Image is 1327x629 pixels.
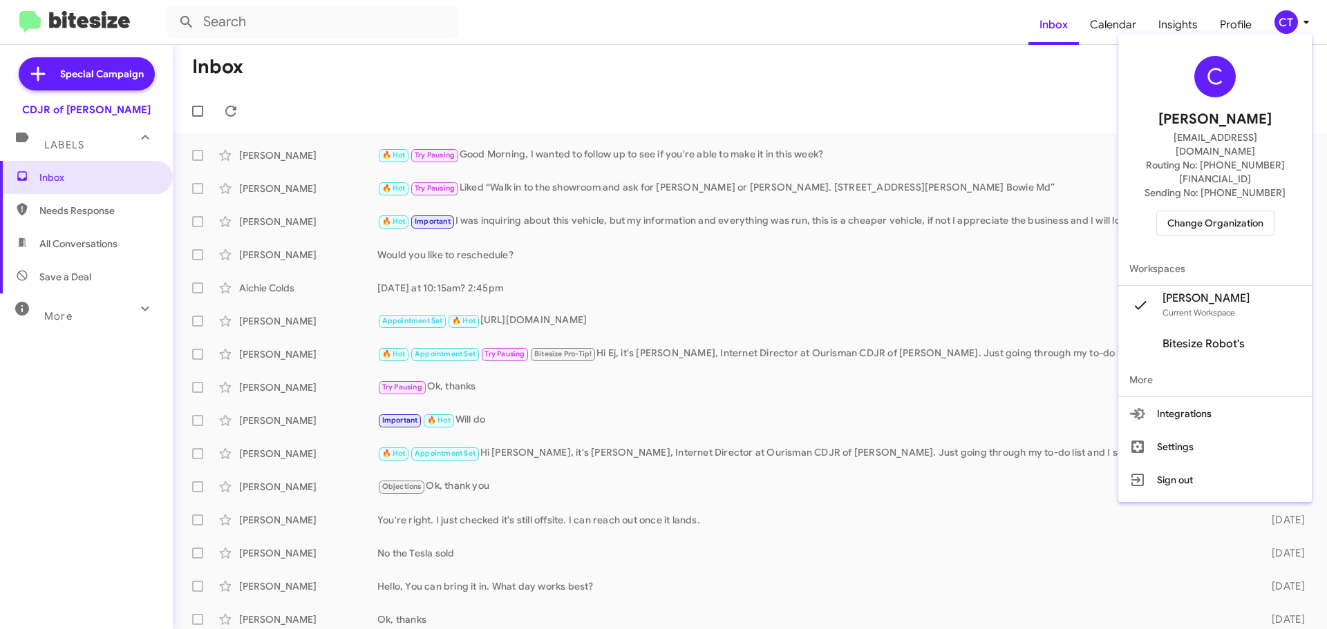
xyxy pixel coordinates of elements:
span: Workspaces [1118,252,1312,285]
span: [PERSON_NAME] [1163,291,1250,305]
div: C [1194,56,1236,97]
span: Routing No: [PHONE_NUMBER][FINANCIAL_ID] [1135,158,1295,186]
button: Settings [1118,430,1312,463]
span: Sending No: [PHONE_NUMBER] [1145,186,1286,200]
button: Sign out [1118,463,1312,496]
span: More [1118,363,1312,396]
span: [EMAIL_ADDRESS][DOMAIN_NAME] [1135,130,1295,158]
span: Current Workspace [1163,307,1235,318]
span: [PERSON_NAME] [1158,108,1272,130]
button: Change Organization [1156,211,1274,235]
span: Bitesize Robot's [1163,337,1245,351]
button: Integrations [1118,397,1312,430]
span: Change Organization [1167,211,1263,235]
